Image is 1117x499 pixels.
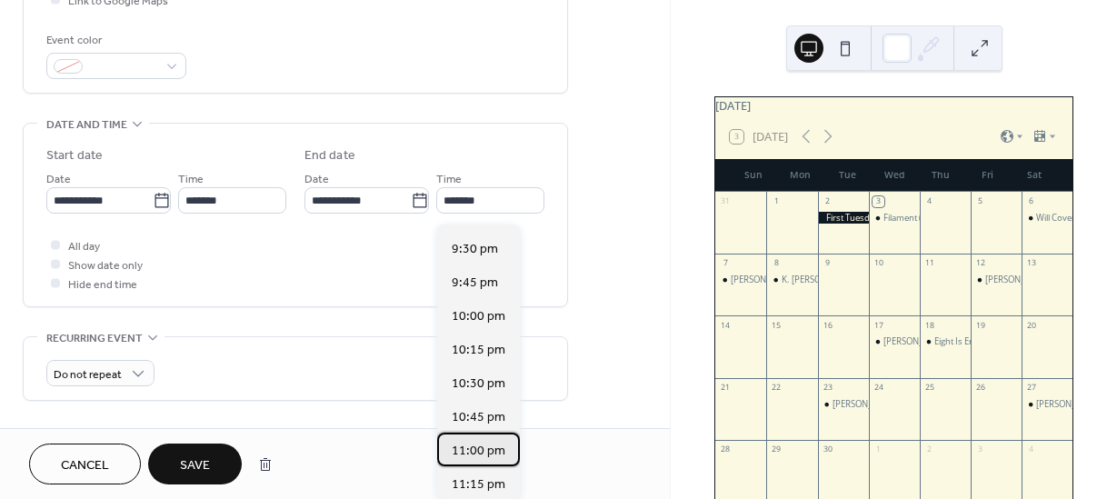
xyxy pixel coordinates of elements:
[782,274,934,285] div: K. [PERSON_NAME] and Special Guests
[452,374,505,394] span: 10:30 pm
[715,274,766,285] div: David Lord
[924,382,935,393] div: 25
[771,258,782,269] div: 8
[822,382,833,393] div: 23
[46,31,183,50] div: Event color
[1022,212,1072,224] div: Will Covert
[766,274,817,285] div: K. Curtis Lyle and Special Guests
[720,258,731,269] div: 7
[873,444,883,455] div: 1
[68,275,137,294] span: Hide end time
[822,444,833,455] div: 30
[771,444,782,455] div: 29
[873,196,883,207] div: 3
[917,159,964,192] div: Thu
[720,320,731,331] div: 14
[822,196,833,207] div: 2
[975,382,986,393] div: 26
[46,146,103,165] div: Start date
[46,170,71,189] span: Date
[46,115,127,135] span: Date and time
[924,196,935,207] div: 4
[924,320,935,331] div: 18
[436,170,462,189] span: Time
[924,258,935,269] div: 11
[715,97,1072,115] div: [DATE]
[720,196,731,207] div: 31
[873,320,883,331] div: 17
[46,423,117,442] span: Event image
[920,335,971,347] div: Eight Is Enough
[823,159,871,192] div: Tue
[180,456,210,475] span: Save
[869,212,920,224] div: Filament (NYC)
[68,256,143,275] span: Show date only
[771,382,782,393] div: 22
[304,146,355,165] div: End date
[452,408,505,427] span: 10:45 pm
[975,320,986,331] div: 19
[871,159,918,192] div: Wed
[873,382,883,393] div: 24
[771,196,782,207] div: 1
[720,444,731,455] div: 28
[1026,444,1037,455] div: 4
[869,335,920,347] div: Luke Schneider (Nashville), Two Hands | One Engine
[818,212,869,224] div: First Tuesdays
[68,237,100,256] span: All day
[304,170,329,189] span: Date
[975,444,986,455] div: 3
[29,444,141,484] button: Cancel
[452,307,505,326] span: 10:00 pm
[731,274,797,285] div: [PERSON_NAME]
[924,444,935,455] div: 2
[1011,159,1058,192] div: Sat
[46,329,143,348] span: Recurring event
[452,442,505,461] span: 11:00 pm
[452,475,505,494] span: 11:15 pm
[1026,258,1037,269] div: 13
[61,456,109,475] span: Cancel
[964,159,1012,192] div: Fri
[1026,382,1037,393] div: 27
[975,258,986,269] div: 12
[54,364,122,385] span: Do not repeat
[822,320,833,331] div: 16
[1026,196,1037,207] div: 6
[148,444,242,484] button: Save
[720,382,731,393] div: 21
[1036,212,1078,224] div: Will Covert
[818,398,869,410] div: Mary Elizabeth Remington
[771,320,782,331] div: 15
[833,398,899,410] div: [PERSON_NAME]
[934,335,995,347] div: Eight Is Enough
[1026,320,1037,331] div: 20
[452,240,498,259] span: 9:30 pm
[975,196,986,207] div: 5
[822,258,833,269] div: 9
[883,212,1010,224] div: Filament ([GEOGRAPHIC_DATA])
[873,258,883,269] div: 10
[452,274,498,293] span: 9:45 pm
[452,341,505,360] span: 10:15 pm
[971,274,1022,285] div: Eleanor Schumacher's Monarch Butterfly Walk and Talk
[777,159,824,192] div: Mon
[1022,398,1072,410] div: Matthew Shipp Solo Piano
[178,170,204,189] span: Time
[730,159,777,192] div: Sun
